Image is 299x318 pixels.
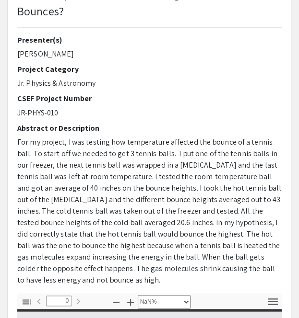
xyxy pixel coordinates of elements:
[17,107,282,119] p: JR-PHYS-010
[17,78,282,89] p: Jr. Physics & Astronomy
[17,35,282,45] h2: Presenter(s)
[138,295,191,308] select: Zoom
[17,48,282,60] p: [PERSON_NAME]
[19,295,35,309] button: Toggle Sidebar
[70,294,86,308] button: Next Page
[46,295,72,306] input: Page
[31,294,47,308] button: Previous Page
[108,295,124,309] button: Zoom Out
[17,137,281,285] span: For my project, I was testing how temperature affected the bounce of a tennis ball. To start off ...
[17,65,282,74] h2: Project Category
[17,124,282,133] h2: Abstract or Description
[122,295,139,309] button: Zoom In
[258,275,292,311] iframe: Chat
[17,94,282,103] h2: CSEF Project Number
